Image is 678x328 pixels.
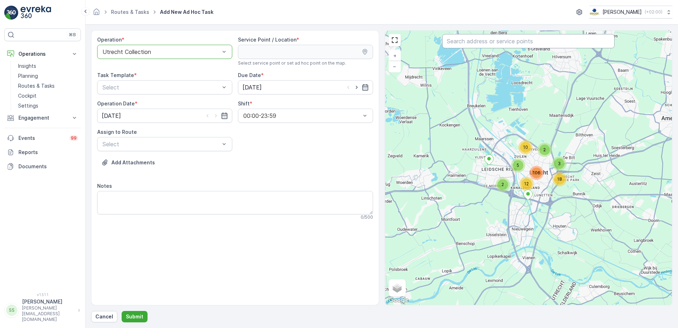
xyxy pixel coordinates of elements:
span: 2 [501,182,504,187]
span: Select service point or set ad hoc point on the map. [238,60,346,66]
img: logo [4,6,18,20]
img: logo_light-DOdMpM7g.png [21,6,51,20]
label: Operation [97,37,122,43]
label: Assign to Route [97,129,137,135]
label: Due Date [238,72,261,78]
p: Insights [18,62,36,70]
span: 2 [543,147,546,152]
p: [PERSON_NAME][EMAIL_ADDRESS][DOMAIN_NAME] [22,305,74,322]
div: 12 [519,177,534,191]
p: ( +02:00 ) [645,9,662,15]
button: Submit [122,311,148,322]
button: SS[PERSON_NAME][PERSON_NAME][EMAIL_ADDRESS][DOMAIN_NAME] [4,298,81,322]
p: Cockpit [18,92,37,99]
a: Routes & Tasks [15,81,81,91]
button: Operations [4,47,81,61]
a: Zoom In [389,50,400,61]
a: Layers [389,280,405,296]
p: [PERSON_NAME] [602,9,642,16]
div: SS [6,305,17,316]
p: Planning [18,72,38,80]
span: 10 [523,144,528,150]
span: Add New Ad Hoc Task [159,9,215,16]
button: Cancel [91,311,117,322]
label: Task Template [97,72,134,78]
span: 18 [557,176,562,182]
p: Documents [18,163,78,170]
p: Settings [18,102,38,109]
p: ⌘B [69,32,76,38]
div: 3 [552,157,566,171]
p: Select [102,83,220,92]
button: Upload File [97,157,159,168]
button: Engagement [4,111,81,125]
label: Service Point / Location [238,37,296,43]
span: 106 [533,170,540,175]
span: v 1.51.1 [4,293,81,297]
div: 10 [518,140,533,154]
a: Settings [15,101,81,111]
div: 18 [552,172,567,186]
p: Cancel [95,313,113,320]
a: Homepage [93,11,100,17]
label: Notes [97,183,112,189]
button: [PERSON_NAME](+02:00) [589,6,672,18]
p: Reports [18,149,78,156]
p: [PERSON_NAME] [22,298,74,305]
img: basis-logo_rgb2x.png [589,8,600,16]
p: Routes & Tasks [18,82,55,89]
a: Zoom Out [389,61,400,72]
div: 106 [529,166,544,180]
img: Google [387,296,410,305]
div: 2 [496,177,510,192]
p: Engagement [18,114,67,121]
input: dd/mm/yyyy [97,109,232,123]
p: Select [102,140,220,148]
p: 99 [71,135,77,141]
a: Planning [15,71,81,81]
a: Open this area in Google Maps (opens a new window) [387,296,410,305]
a: Documents [4,159,81,174]
span: + [393,53,396,59]
span: − [393,63,396,69]
span: 12 [524,181,529,186]
p: Operations [18,50,67,58]
label: Operation Date [97,100,135,106]
label: Shift [238,100,250,106]
div: 2 [538,143,552,157]
a: Events99 [4,131,81,145]
div: 5 [511,158,525,173]
p: Submit [126,313,143,320]
a: Insights [15,61,81,71]
span: 5 [517,163,519,168]
p: Add Attachments [111,159,155,166]
a: Routes & Tasks [111,9,149,15]
a: Reports [4,145,81,159]
input: dd/mm/yyyy [238,80,373,94]
p: 0 / 500 [361,214,373,220]
input: Search address or service points [442,34,615,48]
p: Events [18,135,65,142]
a: View Fullscreen [389,35,400,45]
a: Cockpit [15,91,81,101]
span: 3 [558,161,561,166]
